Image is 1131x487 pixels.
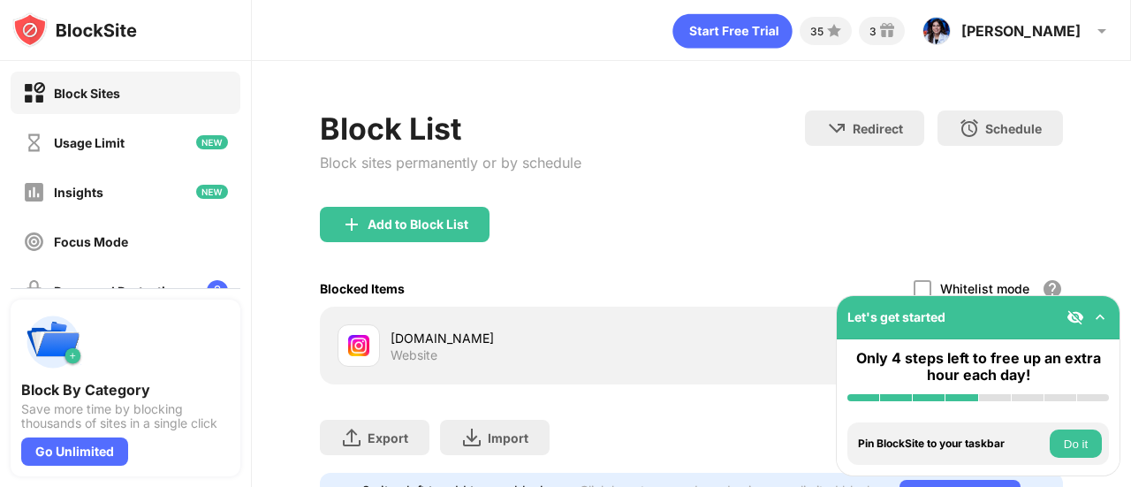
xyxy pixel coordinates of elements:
div: Block By Category [21,381,230,399]
img: focus-off.svg [23,231,45,253]
img: time-usage-off.svg [23,132,45,154]
img: push-categories.svg [21,310,85,374]
div: 35 [810,25,824,38]
img: new-icon.svg [196,185,228,199]
div: Let's get started [847,309,945,324]
div: 3 [869,25,877,38]
img: insights-off.svg [23,181,45,203]
div: Pin BlockSite to your taskbar [858,438,1045,450]
img: favicons [348,335,369,356]
div: Add to Block List [368,217,468,232]
div: Usage Limit [54,135,125,150]
div: Redirect [853,121,903,136]
div: Block List [320,110,581,147]
img: logo-blocksite.svg [12,12,137,48]
div: Blocked Items [320,281,405,296]
img: eye-not-visible.svg [1066,308,1084,326]
div: Password Protection [54,284,181,299]
img: points-small.svg [824,20,845,42]
button: Do it [1050,430,1102,458]
div: Go Unlimited [21,438,128,466]
div: Export [368,430,408,445]
div: [PERSON_NAME] [961,22,1081,40]
div: Focus Mode [54,234,128,249]
img: password-protection-off.svg [23,280,45,302]
div: Website [391,347,437,363]
img: reward-small.svg [877,20,898,42]
img: lock-menu.svg [207,280,228,301]
div: Import [488,430,528,445]
div: Block sites permanently or by schedule [320,154,581,171]
div: Block Sites [54,86,120,101]
img: ACg8ocJ5ZVsF5uhMgJwiStEsx0ZB7oVAmMmp_wsSThmZnS2eHum_JbmT=s96-c [922,17,951,45]
div: [DOMAIN_NAME] [391,329,692,347]
img: block-on.svg [23,82,45,104]
div: Whitelist mode [940,281,1029,296]
div: animation [672,13,793,49]
div: Insights [54,185,103,200]
div: Schedule [985,121,1042,136]
div: Save more time by blocking thousands of sites in a single click [21,402,230,430]
img: new-icon.svg [196,135,228,149]
img: omni-setup-toggle.svg [1091,308,1109,326]
div: Only 4 steps left to free up an extra hour each day! [847,350,1109,384]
